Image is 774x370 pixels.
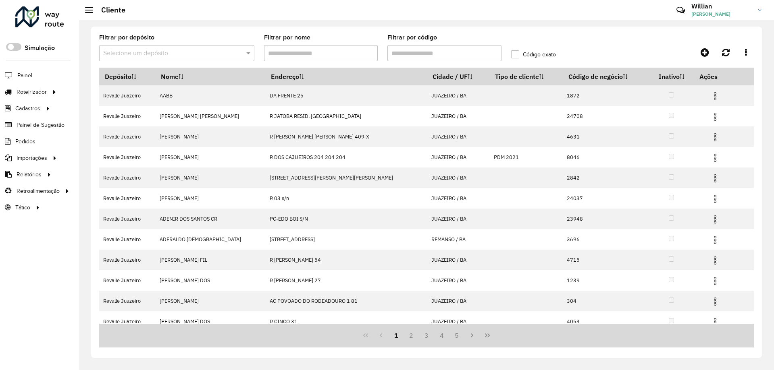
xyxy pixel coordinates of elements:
h2: Cliente [93,6,125,14]
td: Revalle Juazeiro [99,270,155,291]
td: 24037 [563,188,649,209]
td: 24708 [563,106,649,126]
td: R CINCO 31 [265,311,427,332]
td: REMANSO / BA [427,229,489,250]
td: Revalle Juazeiro [99,311,155,332]
td: Revalle Juazeiro [99,85,155,106]
td: JUAZEIRO / BA [427,209,489,229]
td: 4715 [563,250,649,270]
td: [PERSON_NAME] [155,167,265,188]
td: 4053 [563,311,649,332]
td: ADERALDO [DEMOGRAPHIC_DATA] [155,229,265,250]
td: [PERSON_NAME] FIL [155,250,265,270]
td: Revalle Juazeiro [99,167,155,188]
th: Depósito [99,68,155,85]
td: Revalle Juazeiro [99,209,155,229]
td: 2842 [563,167,649,188]
td: R [PERSON_NAME] 27 [265,270,427,291]
td: 1872 [563,85,649,106]
td: R [PERSON_NAME] 54 [265,250,427,270]
label: Filtrar por código [387,33,437,42]
td: Revalle Juazeiro [99,147,155,167]
button: 2 [404,328,419,343]
td: 23948 [563,209,649,229]
td: JUAZEIRO / BA [427,106,489,126]
td: [PERSON_NAME] DOS [155,270,265,291]
span: Relatórios [17,170,42,179]
td: JUAZEIRO / BA [427,85,489,106]
h3: Willian [691,2,752,10]
button: 4 [434,328,449,343]
td: R [PERSON_NAME] [PERSON_NAME] 409-X [265,126,427,147]
th: Nome [155,68,265,85]
td: ADENIR DOS SANTOS CR [155,209,265,229]
td: JUAZEIRO / BA [427,270,489,291]
td: JUAZEIRO / BA [427,250,489,270]
button: 3 [419,328,434,343]
td: Revalle Juazeiro [99,188,155,209]
td: AC POVOADO DO RODEADOURO 1 81 [265,291,427,311]
span: Importações [17,154,47,162]
button: 5 [449,328,465,343]
label: Simulação [25,43,55,53]
td: 4631 [563,126,649,147]
td: Revalle Juazeiro [99,106,155,126]
span: Painel [17,71,32,80]
td: R DOS CAJUEIROS 204 204 204 [265,147,427,167]
td: Revalle Juazeiro [99,250,155,270]
td: [PERSON_NAME] [155,126,265,147]
td: [PERSON_NAME] DOS [155,311,265,332]
td: 304 [563,291,649,311]
span: Pedidos [15,137,35,146]
td: AABB [155,85,265,106]
td: 3696 [563,229,649,250]
td: R JATOBA RESID. [GEOGRAPHIC_DATA] [265,106,427,126]
th: Inativo [649,68,694,85]
td: [STREET_ADDRESS][PERSON_NAME][PERSON_NAME] [265,167,427,188]
th: Tipo de cliente [489,68,563,85]
td: JUAZEIRO / BA [427,188,489,209]
td: JUAZEIRO / BA [427,311,489,332]
button: 1 [389,328,404,343]
td: [PERSON_NAME] [155,147,265,167]
td: [PERSON_NAME] [PERSON_NAME] [155,106,265,126]
th: Endereço [265,68,427,85]
td: JUAZEIRO / BA [427,167,489,188]
td: R 03 s/n [265,188,427,209]
label: Filtrar por depósito [99,33,154,42]
span: Roteirizador [17,88,47,96]
button: Next Page [464,328,480,343]
button: Last Page [480,328,495,343]
td: JUAZEIRO / BA [427,147,489,167]
td: JUAZEIRO / BA [427,291,489,311]
td: PDM 2021 [489,147,563,167]
td: [PERSON_NAME] [155,188,265,209]
span: Painel de Sugestão [17,121,64,129]
th: Cidade / UF [427,68,489,85]
td: 1239 [563,270,649,291]
td: Revalle Juazeiro [99,126,155,147]
td: DA FRENTE 25 [265,85,427,106]
td: [STREET_ADDRESS] [265,229,427,250]
td: [PERSON_NAME] [155,291,265,311]
td: JUAZEIRO / BA [427,126,489,147]
td: PC-EDO BOI S/N [265,209,427,229]
label: Código exato [511,50,556,59]
td: Revalle Juazeiro [99,291,155,311]
span: Tático [15,203,30,212]
a: Contato Rápido [672,2,689,19]
span: Cadastros [15,104,40,113]
td: 8046 [563,147,649,167]
label: Filtrar por nome [264,33,310,42]
th: Código de negócio [563,68,649,85]
span: Retroalimentação [17,187,60,195]
span: [PERSON_NAME] [691,10,752,18]
td: Revalle Juazeiro [99,229,155,250]
th: Ações [694,68,743,85]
